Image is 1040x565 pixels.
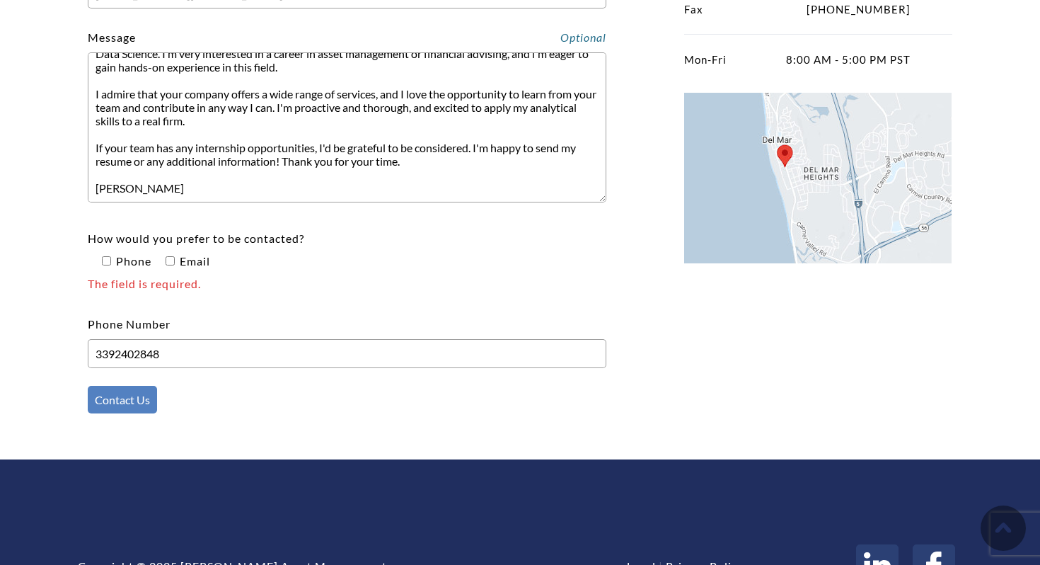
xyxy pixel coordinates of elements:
span: Phone [113,254,151,268]
input: How would you prefer to be contacted? PhoneEmail [166,256,175,266]
img: Locate Weatherly on Google Maps. [684,93,952,263]
p: 8:00 AM - 5:00 PM PST [684,49,911,70]
span: The field is required. [88,273,606,295]
span: Email [177,254,210,268]
input: How would you prefer to be contacted? PhoneEmail [102,256,111,266]
label: Phone Number [88,317,606,360]
label: Message [88,30,136,44]
label: How would you prefer to be contacted? [88,232,606,295]
input: Phone Number [88,339,606,368]
input: Contact Us [88,386,157,413]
